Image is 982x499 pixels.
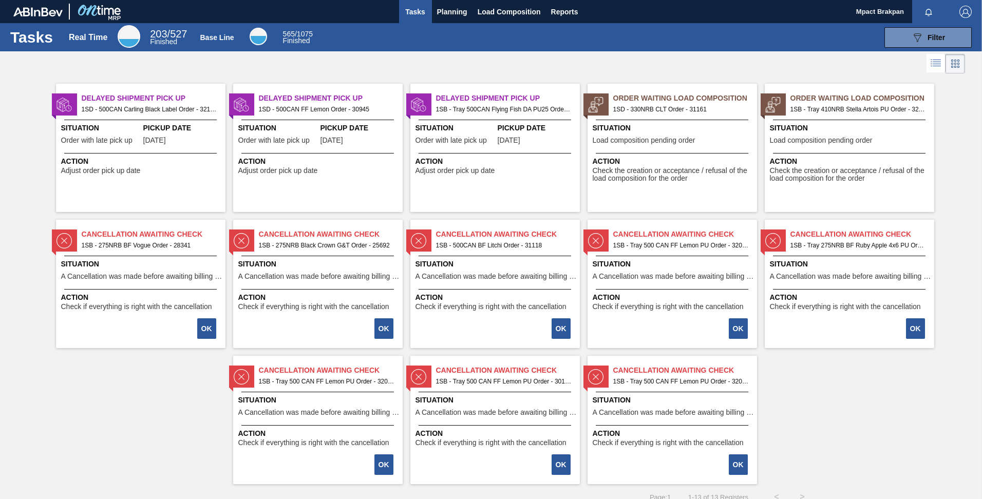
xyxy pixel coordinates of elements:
span: 09/26/2025 [498,137,520,144]
span: Order Waiting Load Composition [613,93,757,104]
span: Action [416,428,577,439]
span: 1SB - Tray 500 CAN FF Lemon PU Order - 32075 [613,376,749,387]
span: Planning [437,6,467,18]
span: Pickup Date [320,123,400,133]
div: List Vision [927,54,946,73]
img: status [765,233,781,248]
img: status [411,97,426,112]
span: Situation [593,123,754,133]
span: Load composition pending order [770,137,873,144]
span: 1SB - 500CAN BF Litchi Order - 31118 [436,240,572,251]
span: Cancellation Awaiting Check [436,365,580,376]
span: Check if everything is right with the cancellation [416,303,566,311]
span: Pickup Date [143,123,223,133]
div: Real Time [150,30,187,45]
span: 08/21/2025 [320,137,343,144]
span: / 1075 [283,30,313,38]
span: Action [61,156,223,167]
span: 1SD - 500CAN FF Lemon Order - 30945 [259,104,394,115]
span: 1SD - 330NRB CLT Order - 31161 [613,104,749,115]
span: Check if everything is right with the cancellation [61,303,212,311]
span: Adjust order pick up date [238,167,318,175]
span: Situation [593,395,754,406]
span: Cancellation Awaiting Check [613,365,757,376]
span: 1SB - Tray 500CAN Flying Fish DA PU25 Order - 32189 [436,104,572,115]
span: Action [770,292,932,303]
span: Action [61,292,223,303]
span: Delayed Shipment Pick Up [436,93,580,104]
span: Pickup Date [498,123,577,133]
div: Card Vision [946,54,965,73]
span: Delayed Shipment Pick Up [259,93,403,104]
div: Complete task: 2265290 [198,317,217,340]
span: Delayed Shipment Pick Up [82,93,225,104]
div: Complete task: 2265400 [553,317,572,340]
button: OK [906,318,925,339]
img: status [411,369,426,385]
span: Check if everything is right with the cancellation [416,439,566,447]
span: A Cancellation was made before awaiting billing stage [61,273,223,280]
span: Filter [928,33,945,42]
span: Check if everything is right with the cancellation [593,303,744,311]
span: 1SB - Tray 410NRB Stella Artois PU Order - 32318 [790,104,926,115]
span: Situation [416,395,577,406]
span: Situation [61,123,141,133]
span: A Cancellation was made before awaiting billing stage [416,273,577,280]
button: OK [374,454,393,475]
button: OK [374,318,393,339]
button: Notifications [912,5,945,19]
span: Action [238,428,400,439]
span: Adjust order pick up date [416,167,495,175]
span: Order with late pick up [416,137,487,144]
img: status [765,97,781,112]
span: Order Waiting Load Composition [790,93,934,104]
span: Cancellation Awaiting Check [82,229,225,240]
img: status [411,233,426,248]
span: Situation [238,395,400,406]
img: status [234,369,249,385]
span: 1SB - Tray 500 CAN FF Lemon PU Order - 32074 [259,376,394,387]
span: Action [593,292,754,303]
span: 203 [150,28,167,40]
div: Complete task: 2265482 [907,317,926,340]
span: Action [593,428,754,439]
div: Base Line [200,33,234,42]
h1: Tasks [10,31,55,43]
button: OK [729,454,748,475]
span: Situation [416,123,495,133]
span: Cancellation Awaiting Check [436,229,580,240]
img: status [56,97,72,112]
span: A Cancellation was made before awaiting billing stage [416,409,577,416]
span: Action [416,156,577,167]
button: OK [552,318,571,339]
div: Complete task: 2265849 [553,453,572,476]
div: Real Time [118,25,140,48]
span: Situation [770,259,932,270]
button: OK [729,318,748,339]
span: Reports [551,6,578,18]
span: Situation [238,259,400,270]
span: 1SB - Tray 500 CAN FF Lemon PU Order - 32073 [613,240,749,251]
span: Order with late pick up [61,137,133,144]
span: Check if everything is right with the cancellation [770,303,921,311]
span: A Cancellation was made before awaiting billing stage [593,273,754,280]
span: Load Composition [478,6,541,18]
div: Complete task: 2265349 [375,317,394,340]
span: 09/27/2025 [143,137,166,144]
span: Finished [283,36,310,45]
span: Tasks [404,6,427,18]
span: A Cancellation was made before awaiting billing stage [238,273,400,280]
button: Filter [884,27,972,48]
span: A Cancellation was made before awaiting billing stage [593,409,754,416]
div: Complete task: 2265479 [730,317,749,340]
span: 565 [283,30,295,38]
span: Situation [238,123,318,133]
img: status [56,233,72,248]
span: Check if everything is right with the cancellation [238,303,389,311]
span: Situation [593,259,754,270]
button: OK [552,454,571,475]
div: Base Line [283,31,313,44]
span: Check the creation or acceptance / refusal of the load composition for the order [593,167,754,183]
span: Cancellation Awaiting Check [790,229,934,240]
img: status [234,233,249,248]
